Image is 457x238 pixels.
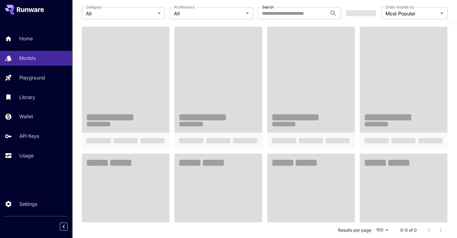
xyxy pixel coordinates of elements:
[19,35,33,42] p: Home
[86,10,155,17] span: All
[338,227,371,233] p: Results per page
[19,152,34,159] p: Usage
[86,5,102,10] label: Category
[400,227,417,233] p: 0–0 of 0
[19,54,36,62] p: Models
[385,10,438,17] span: Most Popular
[19,200,37,208] p: Settings
[174,10,243,17] span: All
[19,113,33,120] p: Wallet
[64,221,72,232] div: Collapse sidebar
[262,5,274,10] label: Search
[174,5,194,10] label: Architecture
[374,226,391,234] div: 100
[19,74,45,81] p: Playground
[385,5,414,10] label: Order models by
[19,94,35,101] p: Library
[60,223,68,230] button: Collapse sidebar
[19,132,39,140] p: API Keys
